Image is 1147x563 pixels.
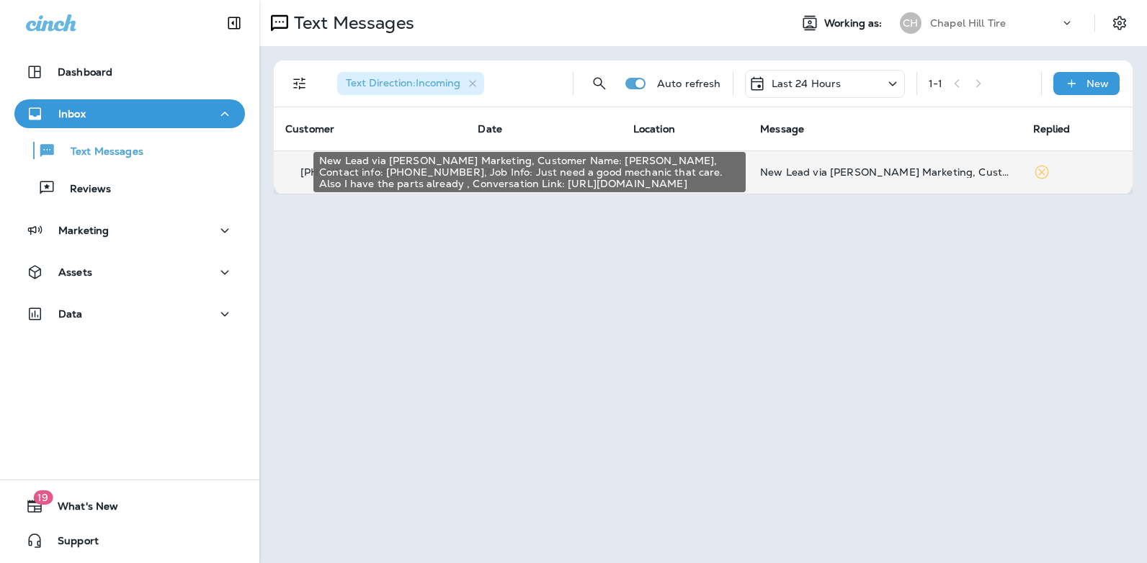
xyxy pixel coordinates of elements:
[1086,78,1109,89] p: New
[657,78,721,89] p: Auto refresh
[337,72,484,95] div: Text Direction:Incoming
[285,122,334,135] span: Customer
[930,17,1006,29] p: Chapel Hill Tire
[772,78,842,89] p: Last 24 Hours
[43,535,99,552] span: Support
[478,122,502,135] span: Date
[313,152,746,192] div: New Lead via [PERSON_NAME] Marketing, Customer Name: [PERSON_NAME], Contact info: [PHONE_NUMBER],...
[824,17,885,30] span: Working as:
[58,108,86,120] p: Inbox
[1033,122,1071,135] span: Replied
[1107,10,1133,36] button: Settings
[14,492,245,521] button: 19What's New
[285,69,314,98] button: Filters
[56,145,143,159] p: Text Messages
[33,490,53,505] span: 19
[633,122,675,135] span: Location
[300,166,398,178] p: [PHONE_NUMBER]
[14,99,245,128] button: Inbox
[214,9,254,37] button: Collapse Sidebar
[58,266,92,278] p: Assets
[760,122,804,135] span: Message
[14,216,245,245] button: Marketing
[760,166,1009,178] div: New Lead via Merrick Marketing, Customer Name: Zina, Contact info: 3365859199, Job Info: Just nee...
[14,258,245,287] button: Assets
[900,12,921,34] div: CH
[14,526,245,555] button: Support
[14,173,245,203] button: Reviews
[58,66,112,78] p: Dashboard
[929,78,942,89] div: 1 - 1
[585,69,614,98] button: Search Messages
[43,500,118,518] span: What's New
[14,299,245,328] button: Data
[14,135,245,166] button: Text Messages
[288,12,414,34] p: Text Messages
[346,76,460,89] span: Text Direction : Incoming
[14,58,245,86] button: Dashboard
[58,308,83,320] p: Data
[58,225,109,236] p: Marketing
[55,183,111,197] p: Reviews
